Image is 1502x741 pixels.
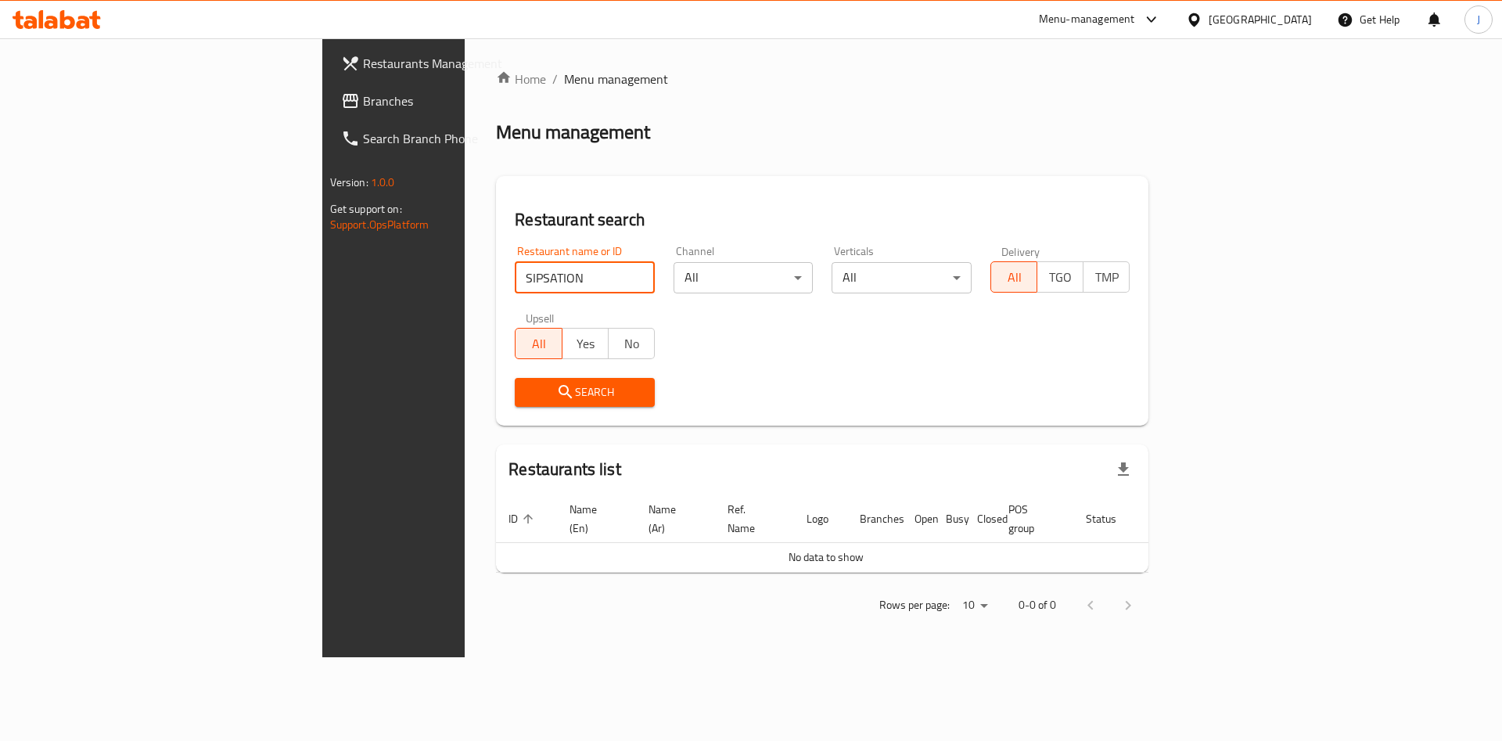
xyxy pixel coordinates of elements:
span: TMP [1090,266,1123,289]
a: Branches [329,82,573,120]
h2: Restaurant search [515,208,1130,232]
th: Logo [794,495,847,543]
label: Upsell [526,312,555,323]
span: POS group [1008,500,1055,538]
div: Rows per page: [956,594,994,617]
span: Name (Ar) [649,500,696,538]
label: Delivery [1001,246,1040,257]
span: ID [508,509,538,528]
button: TGO [1037,261,1083,293]
a: Restaurants Management [329,45,573,82]
a: Support.OpsPlatform [330,214,429,235]
span: Search Branch Phone [363,129,561,148]
span: Branches [363,92,561,110]
div: Export file [1105,451,1142,488]
span: All [997,266,1031,289]
nav: breadcrumb [496,70,1148,88]
th: Busy [933,495,965,543]
span: Restaurants Management [363,54,561,73]
span: TGO [1044,266,1077,289]
h2: Restaurants list [508,458,620,481]
th: Open [902,495,933,543]
button: All [990,261,1037,293]
span: Menu management [564,70,668,88]
button: Yes [562,328,609,359]
span: Status [1086,509,1137,528]
span: J [1477,11,1480,28]
div: All [832,262,972,293]
button: TMP [1083,261,1130,293]
button: No [608,328,655,359]
div: All [674,262,814,293]
h2: Menu management [496,120,650,145]
div: [GEOGRAPHIC_DATA] [1209,11,1312,28]
th: Branches [847,495,902,543]
p: 0-0 of 0 [1019,595,1056,615]
input: Search for restaurant name or ID.. [515,262,655,293]
span: 1.0.0 [371,172,395,192]
th: Closed [965,495,996,543]
span: Get support on: [330,199,402,219]
span: Yes [569,333,602,355]
span: All [522,333,555,355]
div: Menu-management [1039,10,1135,29]
a: Search Branch Phone [329,120,573,157]
table: enhanced table [496,495,1209,573]
button: Search [515,378,655,407]
span: Version: [330,172,368,192]
button: All [515,328,562,359]
p: Rows per page: [879,595,950,615]
span: Ref. Name [728,500,775,538]
span: No data to show [789,547,864,567]
span: Name (En) [570,500,617,538]
span: Search [527,383,642,402]
span: No [615,333,649,355]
